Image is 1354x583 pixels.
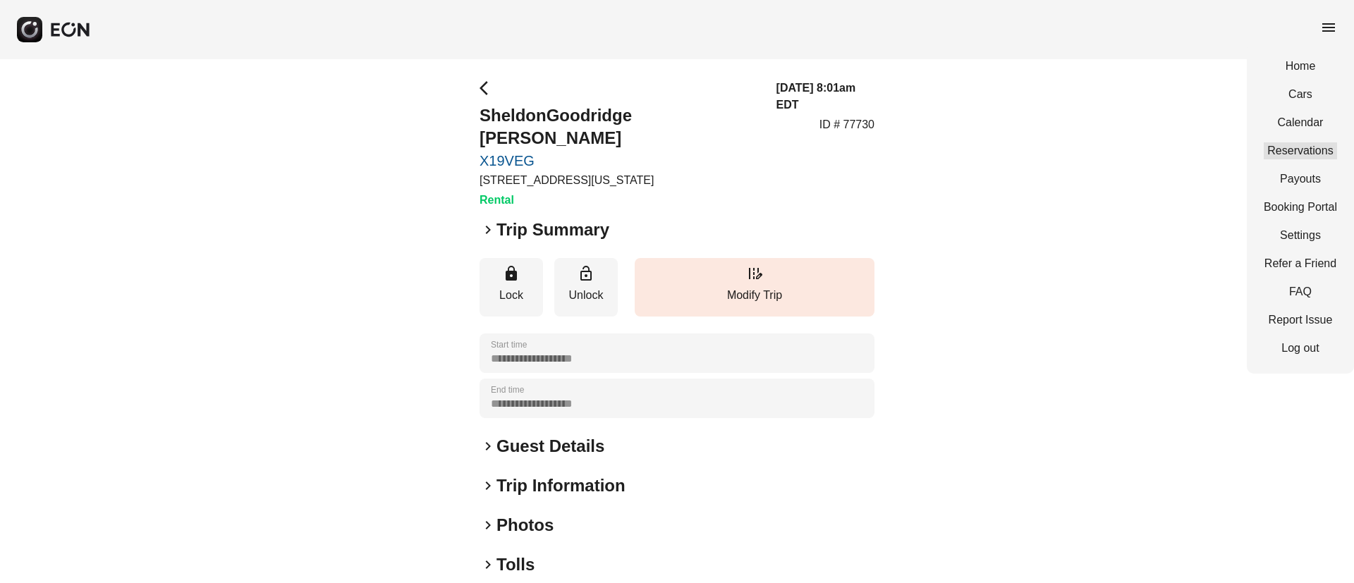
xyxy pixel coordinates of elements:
[487,287,536,304] p: Lock
[480,221,496,238] span: keyboard_arrow_right
[1264,227,1337,244] a: Settings
[480,192,760,209] h3: Rental
[1264,114,1337,131] a: Calendar
[1264,86,1337,103] a: Cars
[496,553,535,576] h2: Tolls
[642,287,867,304] p: Modify Trip
[480,104,760,149] h2: SheldonGoodridge [PERSON_NAME]
[480,438,496,455] span: keyboard_arrow_right
[480,477,496,494] span: keyboard_arrow_right
[1264,142,1337,159] a: Reservations
[1264,283,1337,300] a: FAQ
[1264,255,1337,272] a: Refer a Friend
[578,265,594,282] span: lock_open
[480,556,496,573] span: keyboard_arrow_right
[480,172,760,189] p: [STREET_ADDRESS][US_STATE]
[496,219,609,241] h2: Trip Summary
[1264,312,1337,329] a: Report Issue
[480,80,496,97] span: arrow_back_ios
[480,517,496,534] span: keyboard_arrow_right
[503,265,520,282] span: lock
[746,265,763,282] span: edit_road
[480,258,543,317] button: Lock
[1264,171,1337,188] a: Payouts
[776,80,874,113] h3: [DATE] 8:01am EDT
[496,474,626,497] h2: Trip Information
[561,287,611,304] p: Unlock
[1264,199,1337,216] a: Booking Portal
[1264,58,1337,75] a: Home
[554,258,618,317] button: Unlock
[1320,19,1337,36] span: menu
[480,152,760,169] a: X19VEG
[635,258,874,317] button: Modify Trip
[819,116,874,133] p: ID # 77730
[496,514,554,536] h2: Photos
[1264,340,1337,357] a: Log out
[496,435,604,458] h2: Guest Details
